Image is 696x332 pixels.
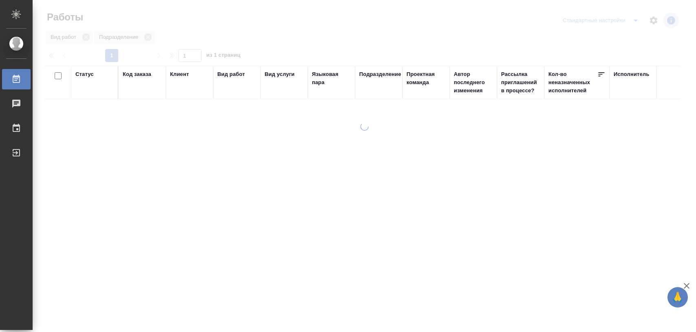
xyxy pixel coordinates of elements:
div: Языковая пара [312,70,351,87]
div: Рассылка приглашений в процессе? [501,70,540,95]
div: Автор последнего изменения [454,70,493,95]
div: Статус [75,70,94,78]
button: 🙏 [667,287,688,307]
div: Клиент [170,70,189,78]
span: 🙏 [671,289,685,306]
div: Кол-во неназначенных исполнителей [548,70,597,95]
div: Подразделение [359,70,401,78]
div: Вид работ [217,70,245,78]
div: Исполнитель [614,70,650,78]
div: Код заказа [123,70,151,78]
div: Вид услуги [265,70,295,78]
div: Проектная команда [407,70,446,87]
